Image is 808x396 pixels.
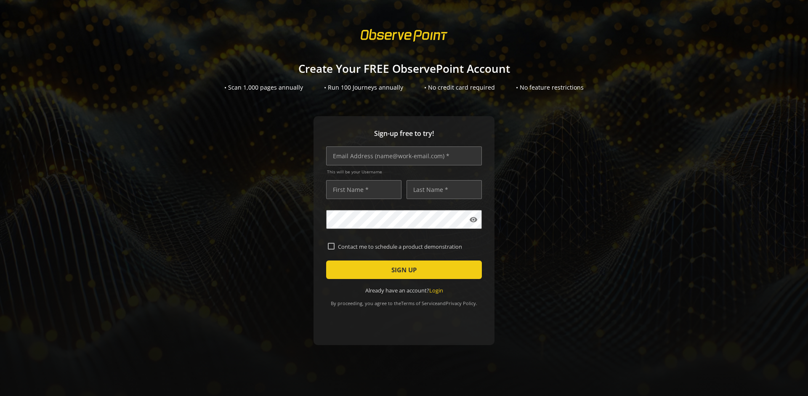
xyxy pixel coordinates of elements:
input: Last Name * [407,180,482,199]
span: SIGN UP [391,262,417,277]
span: This will be your Username [327,169,482,175]
a: Terms of Service [401,300,437,306]
a: Login [429,287,443,294]
span: Sign-up free to try! [326,129,482,138]
a: Privacy Policy [446,300,476,306]
div: By proceeding, you agree to the and . [326,295,482,306]
div: Already have an account? [326,287,482,295]
div: • No feature restrictions [516,83,584,92]
input: First Name * [326,180,401,199]
label: Contact me to schedule a product demonstration [335,243,480,250]
mat-icon: visibility [469,215,478,224]
div: • Run 100 Journeys annually [324,83,403,92]
input: Email Address (name@work-email.com) * [326,146,482,165]
button: SIGN UP [326,260,482,279]
div: • No credit card required [424,83,495,92]
div: • Scan 1,000 pages annually [224,83,303,92]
